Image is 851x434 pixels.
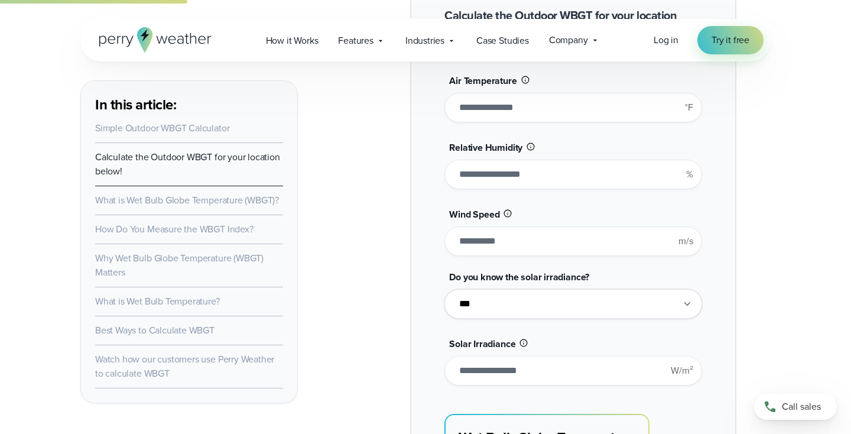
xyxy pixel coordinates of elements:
[95,121,229,135] a: Simple Outdoor WBGT Calculator
[95,294,220,308] a: What is Wet Bulb Temperature?
[266,34,319,48] span: How it Works
[449,337,515,351] span: Solar Irradiance
[782,400,821,414] span: Call sales
[754,394,837,420] a: Call sales
[654,33,678,47] a: Log in
[95,251,264,279] a: Why Wet Bulb Globe Temperature (WBGT) Matters
[449,141,522,154] span: Relative Humidity
[697,26,764,54] a: Try it free
[95,352,274,380] a: Watch how our customers use Perry Weather to calculate WBGT
[95,95,283,114] h3: In this article:
[256,28,329,53] a: How it Works
[466,28,539,53] a: Case Studies
[95,193,279,207] a: What is Wet Bulb Globe Temperature (WBGT)?
[476,34,529,48] span: Case Studies
[449,74,517,88] span: Air Temperature
[449,270,589,284] span: Do you know the solar irradiance?
[338,34,373,48] span: Features
[95,222,254,236] a: How Do You Measure the WBGT Index?
[405,34,444,48] span: Industries
[95,323,215,337] a: Best Ways to Calculate WBGT
[712,33,749,47] span: Try it free
[95,150,280,178] a: Calculate the Outdoor WBGT for your location below!
[444,7,701,41] h2: Calculate the Outdoor WBGT for your location below!
[549,33,588,47] span: Company
[449,208,499,221] span: Wind Speed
